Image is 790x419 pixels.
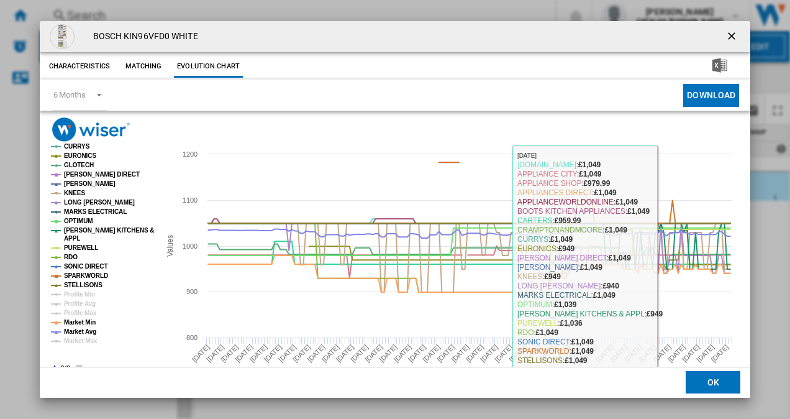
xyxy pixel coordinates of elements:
[64,310,97,316] tspan: Profile Max
[464,343,484,364] tspan: [DATE]
[64,227,154,234] tspan: [PERSON_NAME] KITCHENS &
[64,272,108,279] tspan: SPARKWORLD
[183,196,197,204] tspan: 1100
[681,343,701,364] tspan: [DATE]
[64,171,140,178] tspan: [PERSON_NAME] DIRECT
[46,55,114,78] button: Characteristics
[64,162,94,168] tspan: GLOTECH
[392,343,412,364] tspan: [DATE]
[725,30,740,45] ng-md-icon: getI18NText('BUTTONS.CLOSE_DIALOG')
[116,55,171,78] button: Matching
[205,343,225,364] tspan: [DATE]
[712,58,727,73] img: excel-24x24.png
[40,21,751,398] md-dialog: Product popup
[64,319,96,326] tspan: Market Min
[666,343,686,364] tspan: [DATE]
[248,343,268,364] tspan: [DATE]
[190,343,211,364] tspan: [DATE]
[479,343,499,364] tspan: [DATE]
[335,343,355,364] tspan: [DATE]
[623,343,643,364] tspan: [DATE]
[64,235,80,242] tspan: APPL
[594,343,614,364] tspan: [DATE]
[277,343,297,364] tspan: [DATE]
[579,343,600,364] tspan: [DATE]
[64,300,96,307] tspan: Profile Avg
[186,288,197,295] tspan: 900
[64,263,107,270] tspan: SONIC DIRECT
[565,343,586,364] tspan: [DATE]
[183,150,197,158] tspan: 1200
[692,55,747,78] button: Download in Excel
[450,343,470,364] tspan: [DATE]
[537,343,557,364] tspan: [DATE]
[686,372,740,394] button: OK
[64,244,98,251] tspan: PUREWELL
[507,343,528,364] tspan: [DATE]
[306,343,326,364] tspan: [DATE]
[183,242,197,250] tspan: 1000
[291,343,312,364] tspan: [DATE]
[435,343,456,364] tspan: [DATE]
[551,343,571,364] tspan: [DATE]
[709,343,730,364] tspan: [DATE]
[64,291,95,298] tspan: Profile Min
[421,343,442,364] tspan: [DATE]
[522,343,542,364] tspan: [DATE]
[64,152,96,159] tspan: EURONICS
[64,190,85,196] tspan: KNEES
[64,143,90,150] tspan: CURRYS
[64,199,135,206] tspan: LONG [PERSON_NAME]
[683,84,739,107] button: Download
[378,343,398,364] tspan: [DATE]
[174,55,243,78] button: Evolution chart
[64,282,102,288] tspan: STELLISONS
[60,364,71,373] text: 2/2
[52,117,130,142] img: logo_wiser_300x94.png
[407,343,427,364] tspan: [DATE]
[64,254,78,260] tspan: RDO
[363,343,384,364] tspan: [DATE]
[234,343,254,364] tspan: [DATE]
[166,235,175,257] tspan: Values
[652,343,672,364] tspan: [DATE]
[493,343,514,364] tspan: [DATE]
[87,30,198,43] h4: BOSCH KIN96VFD0 WHITE
[186,334,197,341] tspan: 800
[50,24,75,49] img: kin96vfd0_product_image_standard__600x600px_1.png
[64,218,93,224] tspan: OPTIMUM
[262,343,283,364] tspan: [DATE]
[349,343,370,364] tspan: [DATE]
[219,343,240,364] tspan: [DATE]
[720,24,745,49] button: getI18NText('BUTTONS.CLOSE_DIALOG')
[64,208,127,215] tspan: MARKS ELECTRICAL
[320,343,340,364] tspan: [DATE]
[64,328,96,335] tspan: Market Avg
[609,343,629,364] tspan: [DATE]
[53,90,86,99] div: 6 Months
[695,343,715,364] tspan: [DATE]
[64,180,116,187] tspan: [PERSON_NAME]
[637,343,658,364] tspan: [DATE]
[64,338,98,344] tspan: Market Max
